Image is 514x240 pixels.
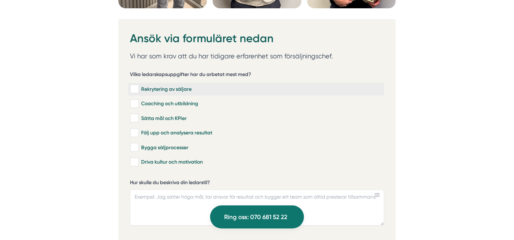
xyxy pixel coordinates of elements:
input: Driva kultur och motivation [130,159,138,166]
input: Coaching och utbildning [130,100,138,107]
label: Hur skulle du beskriva din ledarstil? [130,179,384,188]
input: Sätta mål och KPIer [130,115,138,122]
h5: Vilka ledarskapsuppgifter har du arbetat mest med? [130,71,251,80]
input: Rekrytering av säljare [130,85,138,93]
h2: Ansök via formuläret nedan [130,31,384,51]
input: Följ upp och analysera resultat [130,129,138,137]
span: Ring oss: 070 681 52 22 [224,212,287,222]
p: Vi har som krav att du har tidigare erfarenhet som försäljningschef. [130,51,384,62]
a: Ring oss: 070 681 52 22 [210,205,304,228]
input: Bygga säljprocesser [130,144,138,151]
